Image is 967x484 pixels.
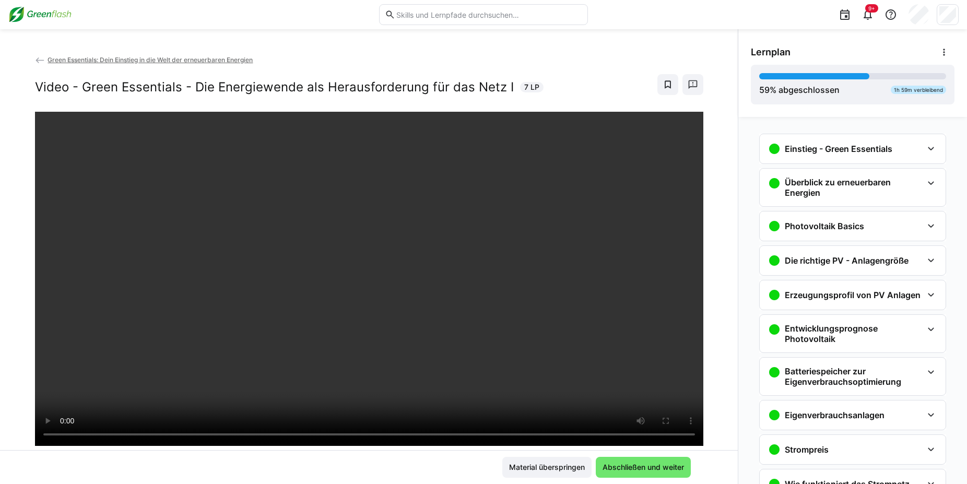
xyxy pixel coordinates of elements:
[785,366,923,387] h3: Batteriespeicher zur Eigenverbrauchsoptimierung
[395,10,582,19] input: Skills und Lernpfade durchsuchen…
[502,457,592,478] button: Material überspringen
[785,177,923,198] h3: Überblick zu erneuerbaren Energien
[785,444,829,455] h3: Strompreis
[751,46,791,58] span: Lernplan
[785,255,909,266] h3: Die richtige PV - Anlagengröße
[48,56,253,64] span: Green Essentials: Dein Einstieg in die Welt der erneuerbaren Energien
[785,221,864,231] h3: Photovoltaik Basics
[891,86,946,94] div: 1h 59m verbleibend
[868,5,875,11] span: 9+
[785,290,921,300] h3: Erzeugungsprofil von PV Anlagen
[508,462,586,473] span: Material überspringen
[596,457,691,478] button: Abschließen und weiter
[35,56,253,64] a: Green Essentials: Dein Einstieg in die Welt der erneuerbaren Energien
[601,462,686,473] span: Abschließen und weiter
[35,79,514,95] h2: Video - Green Essentials - Die Energiewende als Herausforderung für das Netz I
[785,144,892,154] h3: Einstieg - Green Essentials
[524,82,539,92] span: 7 LP
[759,85,770,95] span: 59
[785,410,885,420] h3: Eigenverbrauchsanlagen
[785,323,923,344] h3: Entwicklungsprognose Photovoltaik
[759,84,840,96] div: % abgeschlossen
